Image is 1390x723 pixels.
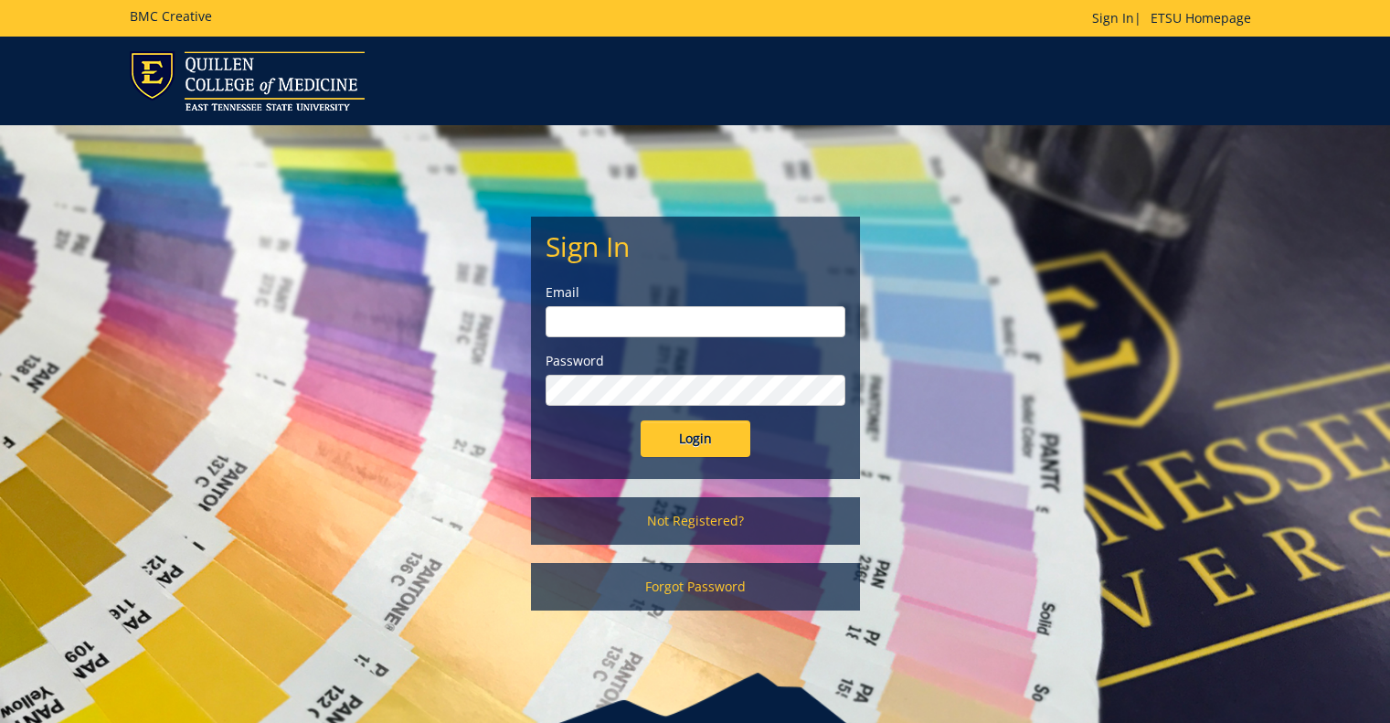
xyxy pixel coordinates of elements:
p: | [1092,9,1260,27]
h2: Sign In [546,231,845,261]
h5: BMC Creative [130,9,212,23]
label: Email [546,283,845,302]
a: Forgot Password [531,563,860,611]
input: Login [641,420,750,457]
a: Not Registered? [531,497,860,545]
a: Sign In [1092,9,1134,27]
label: Password [546,352,845,370]
img: ETSU logo [130,51,365,111]
a: ETSU Homepage [1141,9,1260,27]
